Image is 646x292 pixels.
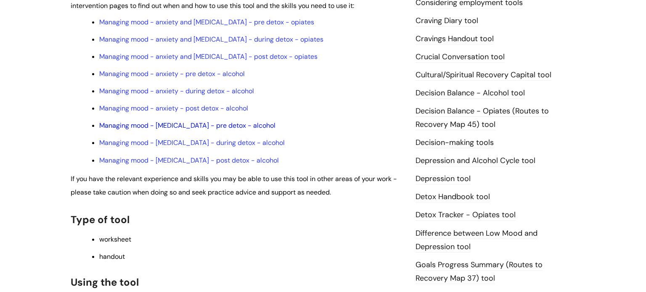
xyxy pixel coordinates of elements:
a: Managing mood - anxiety and [MEDICAL_DATA] - pre detox - opiates [99,18,314,26]
a: Depression tool [416,174,471,184]
a: Managing mood - anxiety and [MEDICAL_DATA] - post detox - opiates [99,52,318,61]
a: Crucial Conversation tool [416,52,505,63]
a: Cravings Handout tool [416,34,494,45]
span: Using the tool [71,276,139,289]
span: handout [99,252,125,261]
a: Managing mood - anxiety and [MEDICAL_DATA] - during detox - opiates [99,35,323,44]
a: Managing mood - [MEDICAL_DATA] - during detox - alcohol [99,138,285,147]
a: Managing mood - anxiety - post detox - alcohol [99,104,248,113]
a: Craving Diary tool [416,16,478,26]
a: Cultural/Spiritual Recovery Capital tool [416,70,551,81]
a: Decision Balance - Opiates (Routes to Recovery Map 45) tool [416,106,549,130]
a: Depression and Alcohol Cycle tool [416,155,535,166]
a: Decision-making tools [416,137,494,148]
a: Detox Tracker - Opiates tool [416,210,516,221]
a: Difference between Low Mood and Depression tool [416,228,537,253]
a: Goals Progress Summary (Routes to Recovery Map 37) tool [416,260,543,284]
a: Decision Balance - Alcohol tool [416,88,525,99]
a: Managing mood - anxiety - pre detox - alcohol [99,69,245,78]
a: Managing mood - [MEDICAL_DATA] - post detox - alcohol [99,156,279,165]
a: Detox Handbook tool [416,192,490,203]
a: Managing mood - anxiety - during detox - alcohol [99,87,254,95]
span: If you have the relevant experience and skills you may be able to use this tool in other areas of... [71,174,397,197]
span: Type of tool [71,213,130,226]
a: Managing mood - [MEDICAL_DATA] - pre detox - alcohol [99,121,275,130]
span: worksheet [99,235,131,244]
